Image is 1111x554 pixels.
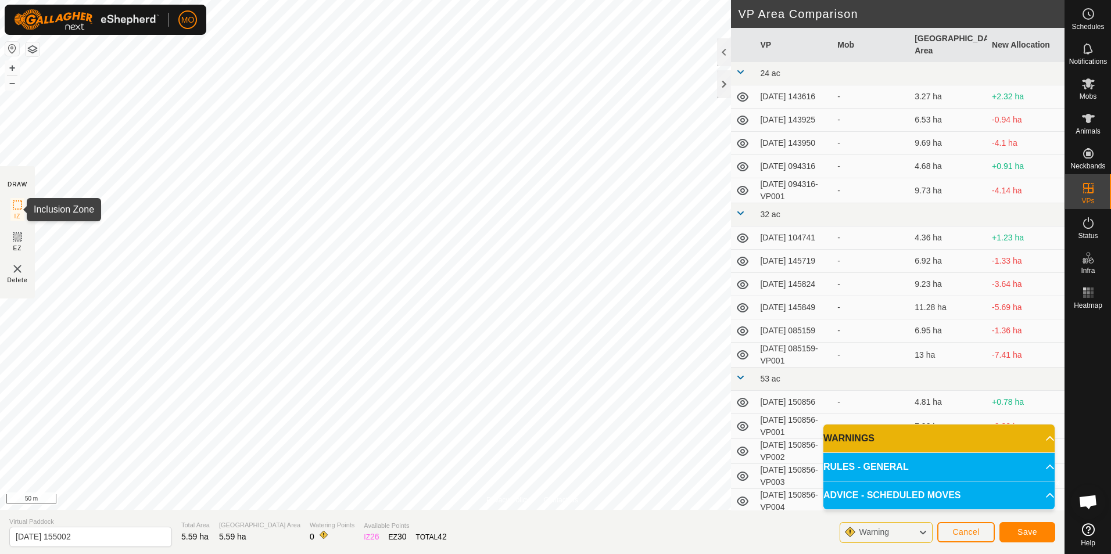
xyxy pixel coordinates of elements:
div: - [837,420,905,433]
td: -1.36 ha [987,319,1065,343]
span: 5.59 ha [181,532,209,541]
a: Contact Us [544,495,578,505]
td: [DATE] 085159 [755,319,833,343]
span: Status [1078,232,1098,239]
div: - [837,325,905,337]
div: - [837,349,905,361]
span: IZ [15,212,21,221]
td: [DATE] 143616 [755,85,833,109]
span: Neckbands [1070,163,1105,170]
span: Mobs [1080,93,1096,100]
td: [DATE] 104741 [755,226,833,250]
img: Gallagher Logo [14,9,159,30]
td: 6.95 ha [910,319,987,343]
td: -0.94 ha [987,109,1065,132]
span: ADVICE - SCHEDULED MOVES [823,488,961,502]
button: Save [999,522,1055,542]
div: - [837,91,905,103]
td: [DATE] 145849 [755,296,833,319]
td: -5.69 ha [987,296,1065,319]
td: [DATE] 150856-VP004 [755,489,833,514]
div: - [837,396,905,408]
span: EZ [13,244,22,253]
span: 30 [397,532,407,541]
span: 5.59 ha [219,532,246,541]
td: 4.36 ha [910,226,987,250]
span: Animals [1076,128,1101,135]
div: TOTAL [416,531,447,543]
th: [GEOGRAPHIC_DATA] Area [910,28,987,62]
a: Help [1065,519,1111,551]
span: Save [1017,527,1037,537]
span: Watering Points [310,520,354,530]
td: 6.92 ha [910,250,987,273]
td: -7.41 ha [987,343,1065,368]
td: 9.69 ha [910,132,987,155]
button: – [5,76,19,90]
td: [DATE] 150856-VP002 [755,439,833,464]
div: - [837,137,905,149]
span: WARNINGS [823,431,875,445]
td: [DATE] 145824 [755,273,833,296]
td: [DATE] 145719 [755,250,833,273]
span: 32 ac [760,210,780,219]
span: Warning [859,527,889,537]
td: 13 ha [910,343,987,368]
h2: VP Area Comparison [738,7,1065,21]
span: Cancel [952,527,980,537]
span: Help [1081,539,1095,546]
button: Reset Map [5,42,19,56]
span: VPs [1081,197,1094,204]
td: 9.73 ha [910,178,987,203]
span: Available Points [364,521,446,531]
span: 0 [310,532,314,541]
td: 3.27 ha [910,85,987,109]
td: +1.23 ha [987,226,1065,250]
td: -2.33 ha [987,414,1065,439]
td: -4.1 ha [987,132,1065,155]
td: 4.68 ha [910,155,987,178]
th: VP [755,28,833,62]
td: [DATE] 150856 [755,391,833,414]
div: EZ [389,531,407,543]
p-accordion-header: RULES - GENERAL [823,453,1055,481]
a: Open chat [1071,484,1106,519]
td: -4.14 ha [987,178,1065,203]
span: 42 [438,532,447,541]
div: - [837,255,905,267]
td: -1.33 ha [987,250,1065,273]
div: IZ [364,531,379,543]
div: - [837,160,905,172]
a: Privacy Policy [486,495,530,505]
span: 24 ac [760,69,780,78]
td: 6.53 ha [910,109,987,132]
td: [DATE] 094316 [755,155,833,178]
div: DRAW [8,180,27,189]
span: Virtual Paddock [9,517,172,527]
button: Map Layers [26,42,40,56]
span: MO [181,14,195,26]
td: [DATE] 094316-VP001 [755,178,833,203]
span: Infra [1081,267,1095,274]
div: - [837,232,905,244]
th: New Allocation [987,28,1065,62]
td: [DATE] 143950 [755,132,833,155]
span: Delete [8,276,28,285]
span: 26 [370,532,379,541]
p-accordion-header: ADVICE - SCHEDULED MOVES [823,481,1055,509]
span: Total Area [181,520,210,530]
td: 4.81 ha [910,391,987,414]
td: +2.32 ha [987,85,1065,109]
button: Cancel [937,522,995,542]
span: Heatmap [1074,302,1102,309]
img: VP [10,262,24,276]
span: Notifications [1069,58,1107,65]
td: 9.23 ha [910,273,987,296]
td: [DATE] 150856-VP003 [755,464,833,489]
td: +0.78 ha [987,391,1065,414]
td: 7.92 ha [910,414,987,439]
th: Mob [833,28,910,62]
button: + [5,61,19,75]
div: - [837,301,905,314]
td: [DATE] 085159-VP001 [755,343,833,368]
